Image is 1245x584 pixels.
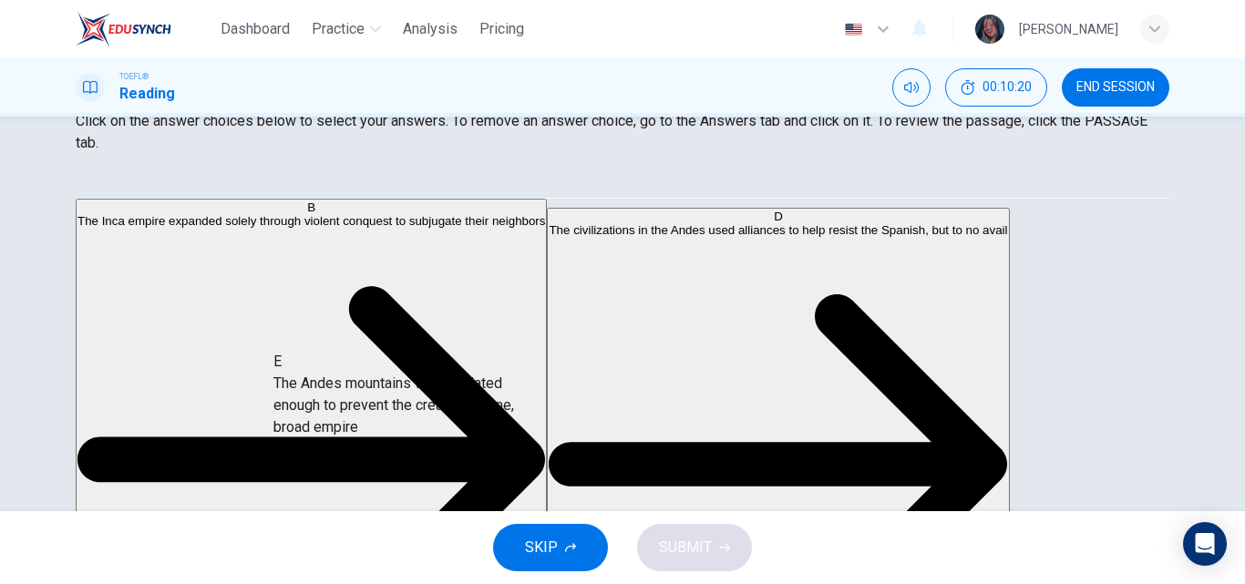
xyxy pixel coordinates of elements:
p: Click on the answer choices below to select your answers. To remove an answer choice, go to the A... [76,110,1169,154]
div: Hide [945,68,1047,107]
button: Practice [304,13,388,46]
div: Mute [892,68,931,107]
span: 00:10:20 [983,80,1032,95]
button: 00:10:20 [945,68,1047,107]
img: Profile picture [975,15,1004,44]
button: END SESSION [1062,68,1169,107]
h1: Reading [119,83,175,105]
img: EduSynch logo [76,11,171,47]
div: B [77,200,545,214]
span: The Inca empire expanded solely through violent conquest to subjugate their neighbors [77,214,545,228]
a: EduSynch logo [76,11,213,47]
span: SKIP [525,535,558,560]
span: Pricing [479,18,524,40]
button: Pricing [472,13,531,46]
span: Analysis [403,18,458,40]
span: Dashboard [221,18,290,40]
div: [PERSON_NAME] [1019,18,1118,40]
button: SKIP [493,524,608,571]
div: Choose test type tabs [76,154,1169,198]
div: D [549,210,1007,223]
button: Analysis [396,13,465,46]
span: Practice [312,18,365,40]
div: Open Intercom Messenger [1183,522,1227,566]
span: TOEFL® [119,70,149,83]
button: Dashboard [213,13,297,46]
img: en [842,23,865,36]
span: The civilizations in the Andes used alliances to help resist the Spanish, but to no avail [549,223,1007,237]
span: END SESSION [1076,80,1155,95]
